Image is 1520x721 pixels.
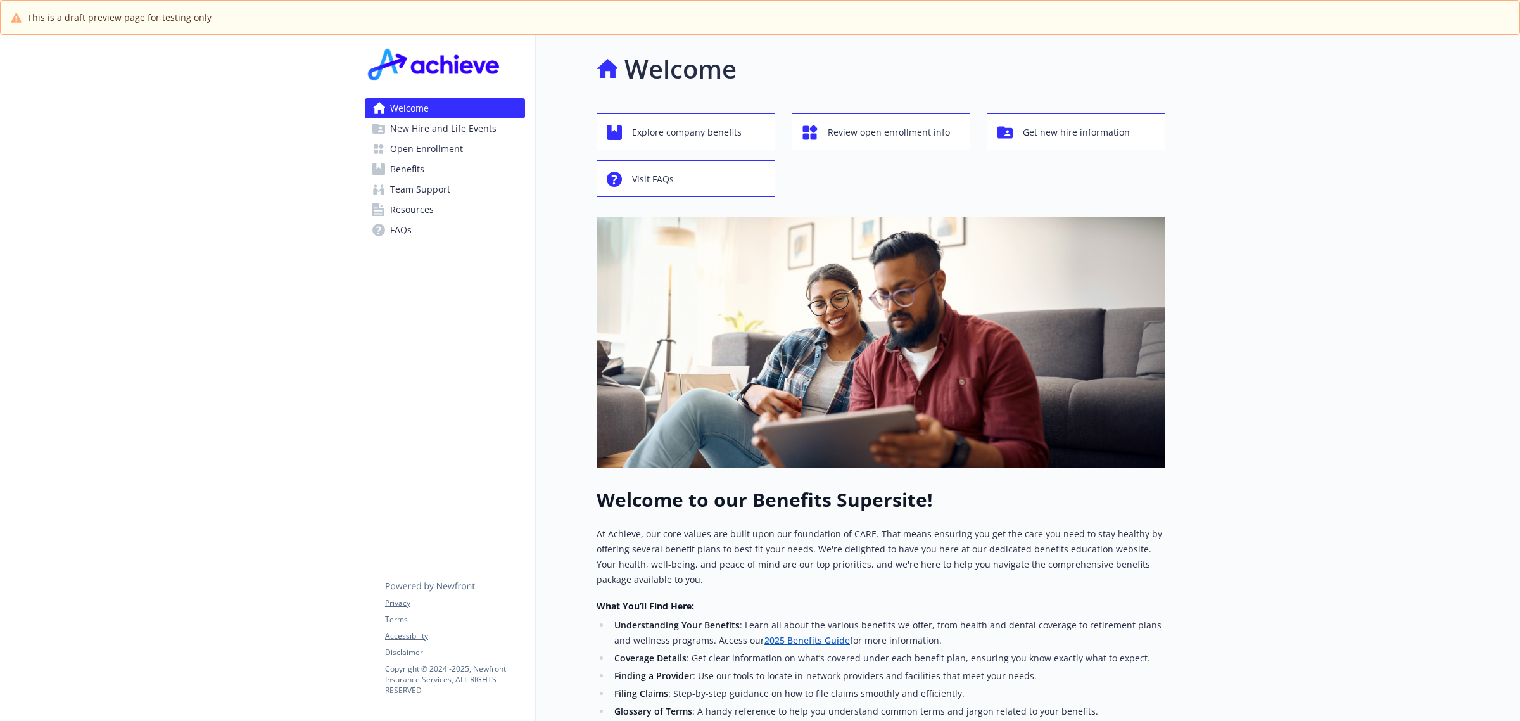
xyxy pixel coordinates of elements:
a: Benefits [365,159,525,179]
strong: What You’ll Find Here: [597,600,694,612]
a: New Hire and Life Events [365,118,525,139]
strong: Finding a Provider [614,670,693,682]
li: : Get clear information on what’s covered under each benefit plan, ensuring you know exactly what... [611,651,1165,666]
a: Privacy [385,597,524,609]
span: Review open enrollment info [828,120,950,144]
li: : Step-by-step guidance on how to file claims smoothly and efficiently. [611,686,1165,701]
span: Team Support [390,179,450,200]
span: Resources [390,200,434,220]
a: Terms [385,614,524,625]
strong: Coverage Details [614,652,687,664]
span: Explore company benefits [632,120,742,144]
button: Get new hire information [987,113,1165,150]
a: Resources [365,200,525,220]
img: overview page banner [597,217,1165,468]
li: : Learn all about the various benefits we offer, from health and dental coverage to retirement pl... [611,618,1165,648]
a: 2025 Benefits Guide [764,634,850,646]
span: FAQs [390,220,412,240]
p: At Achieve, our core values are built upon our foundation of CARE. That means ensuring you get th... [597,526,1165,587]
span: Benefits [390,159,424,179]
span: Get new hire information [1023,120,1130,144]
a: Team Support [365,179,525,200]
h1: Welcome [624,50,737,88]
strong: Understanding Your Benefits [614,619,740,631]
button: Visit FAQs [597,160,775,197]
p: Copyright © 2024 - 2025 , Newfront Insurance Services, ALL RIGHTS RESERVED [385,663,524,696]
span: This is a draft preview page for testing only [27,11,212,24]
strong: Filing Claims [614,687,668,699]
span: Welcome [390,98,429,118]
button: Explore company benefits [597,113,775,150]
li: : Use our tools to locate in-network providers and facilities that meet your needs. [611,668,1165,684]
span: Open Enrollment [390,139,463,159]
a: Welcome [365,98,525,118]
a: FAQs [365,220,525,240]
span: New Hire and Life Events [390,118,497,139]
strong: Glossary of Terms [614,705,692,717]
a: Disclaimer [385,647,524,658]
a: Open Enrollment [365,139,525,159]
li: : A handy reference to help you understand common terms and jargon related to your benefits. [611,704,1165,719]
span: Visit FAQs [632,167,674,191]
button: Review open enrollment info [792,113,970,150]
a: Accessibility [385,630,524,642]
h1: Welcome to our Benefits Supersite! [597,488,1165,511]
